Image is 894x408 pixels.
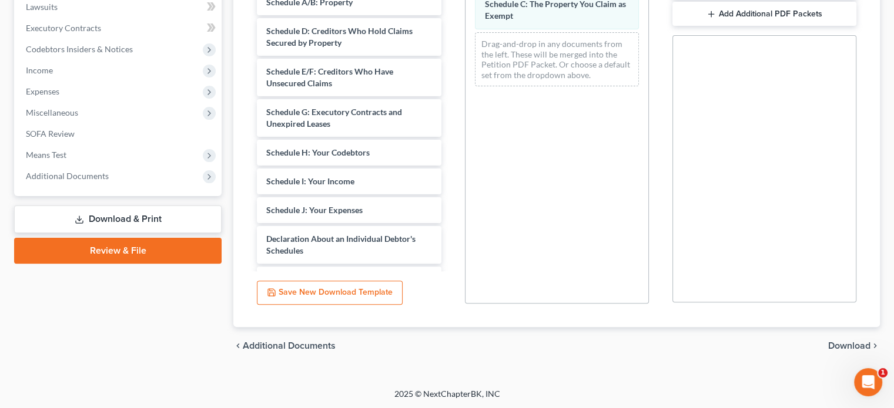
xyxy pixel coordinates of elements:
span: Miscellaneous [26,107,78,117]
span: Schedule D: Creditors Who Hold Claims Secured by Property [266,26,413,48]
span: Download [828,341,870,350]
span: Expenses [26,86,59,96]
i: chevron_left [233,341,243,350]
i: chevron_right [870,341,880,350]
a: chevron_left Additional Documents [233,341,336,350]
span: Means Test [26,150,66,160]
a: SOFA Review [16,123,222,144]
span: SOFA Review [26,129,75,139]
a: Download & Print [14,205,222,233]
span: Lawsuits [26,2,58,12]
iframe: Intercom live chat [854,368,882,396]
span: Additional Documents [243,341,336,350]
span: 1 [878,368,888,377]
span: Income [26,65,53,75]
span: Schedule H: Your Codebtors [266,147,370,157]
span: Declaration About an Individual Debtor's Schedules [266,234,416,255]
button: Download chevron_right [828,341,880,350]
span: Additional Documents [26,171,109,181]
a: Review & File [14,238,222,264]
span: Codebtors Insiders & Notices [26,44,133,54]
span: Schedule I: Your Income [266,176,354,186]
span: Executory Contracts [26,23,101,33]
button: Save New Download Template [257,281,403,305]
span: Schedule G: Executory Contracts and Unexpired Leases [266,107,402,129]
button: Add Additional PDF Packets [672,2,856,26]
a: Executory Contracts [16,18,222,39]
div: Drag-and-drop in any documents from the left. These will be merged into the Petition PDF Packet. ... [475,32,639,86]
span: Schedule E/F: Creditors Who Have Unsecured Claims [266,66,393,88]
span: Schedule J: Your Expenses [266,205,363,215]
